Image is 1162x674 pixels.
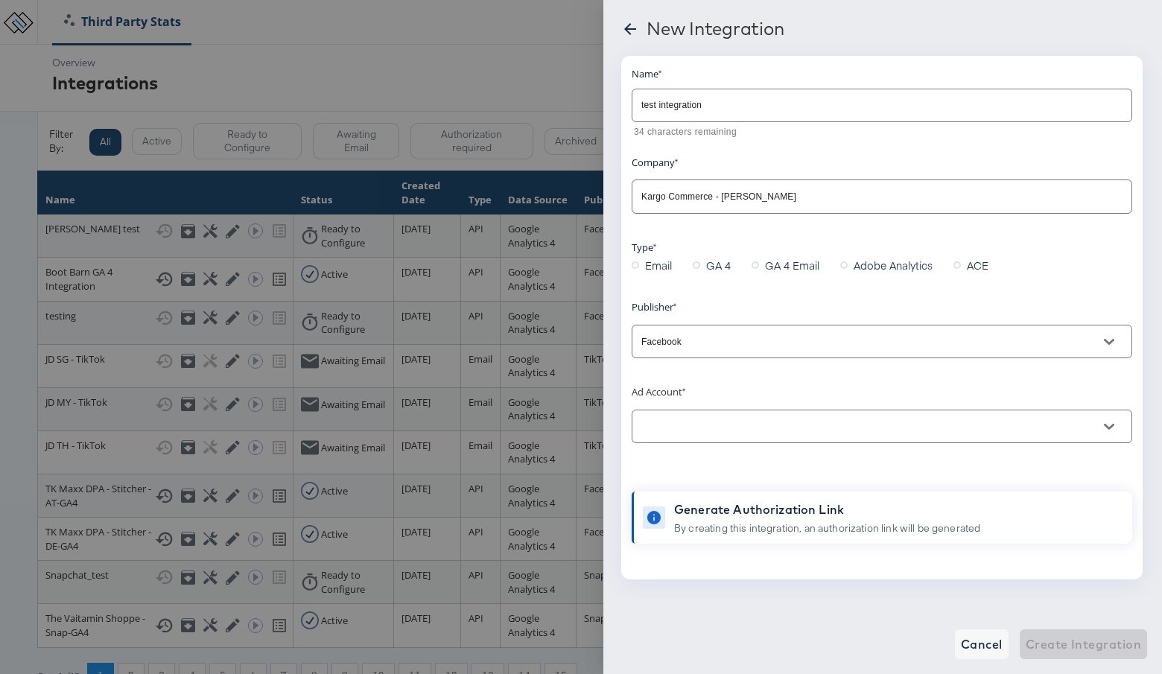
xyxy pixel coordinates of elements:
[967,258,988,273] span: ACE
[634,125,1122,140] p: 34 characters remaining
[674,521,980,535] div: By creating this integration, an authorization link will be generated
[674,500,980,518] div: Generate Authorization Link
[854,258,933,273] span: Adobe Analytics
[1098,416,1120,438] button: Open
[647,18,784,39] div: New Integration
[1098,331,1120,353] button: Open
[961,634,1003,655] span: Cancel
[632,67,662,80] label: Name
[632,241,657,254] label: Type
[632,300,677,314] label: Publisher
[638,188,1102,206] input: Begin typing to find companies
[645,258,672,273] span: Email
[632,156,679,169] label: Company
[632,385,686,398] label: Ad Account
[765,258,819,273] span: GA 4 Email
[706,258,731,273] span: GA 4
[955,629,1009,659] button: Cancel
